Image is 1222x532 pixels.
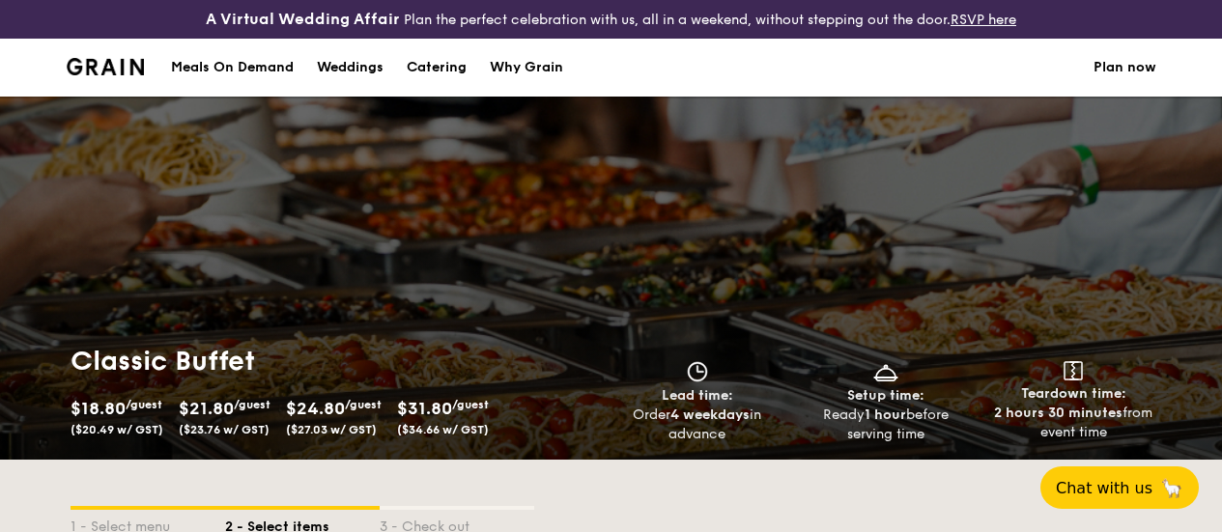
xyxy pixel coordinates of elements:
[234,398,270,411] span: /guest
[994,405,1123,421] strong: 2 hours 30 minutes
[71,423,163,436] span: ($20.49 w/ GST)
[1160,477,1183,499] span: 🦙
[611,406,784,444] div: Order in advance
[407,39,467,97] div: Catering
[987,404,1160,442] div: from event time
[71,344,604,378] h1: Classic Buffet
[1094,39,1156,97] a: Plan now
[847,387,924,404] span: Setup time:
[397,423,489,436] span: ($34.66 w/ GST)
[452,398,489,411] span: /guest
[317,39,384,97] div: Weddings
[67,58,145,75] a: Logotype
[286,398,345,419] span: $24.80
[490,39,563,97] div: Why Grain
[397,398,452,419] span: $31.80
[206,8,400,31] h4: A Virtual Wedding Affair
[1040,466,1199,509] button: Chat with us🦙
[305,39,395,97] a: Weddings
[159,39,305,97] a: Meals On Demand
[171,39,294,97] div: Meals On Demand
[67,58,145,75] img: Grain
[871,361,900,382] img: icon-dish.430c3a2e.svg
[204,8,1018,31] div: Plan the perfect celebration with us, all in a weekend, without stepping out the door.
[478,39,575,97] a: Why Grain
[1021,385,1126,402] span: Teardown time:
[395,39,478,97] a: Catering
[179,398,234,419] span: $21.80
[345,398,382,411] span: /guest
[670,406,750,423] strong: 4 weekdays
[951,12,1016,28] a: RSVP here
[799,406,972,444] div: Ready before serving time
[865,406,906,423] strong: 1 hour
[683,361,712,382] img: icon-clock.2db775ea.svg
[1064,361,1083,380] img: icon-teardown.65201eee.svg
[662,387,733,404] span: Lead time:
[71,398,126,419] span: $18.80
[179,423,270,436] span: ($23.76 w/ GST)
[1056,479,1152,497] span: Chat with us
[286,423,377,436] span: ($27.03 w/ GST)
[126,398,162,411] span: /guest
